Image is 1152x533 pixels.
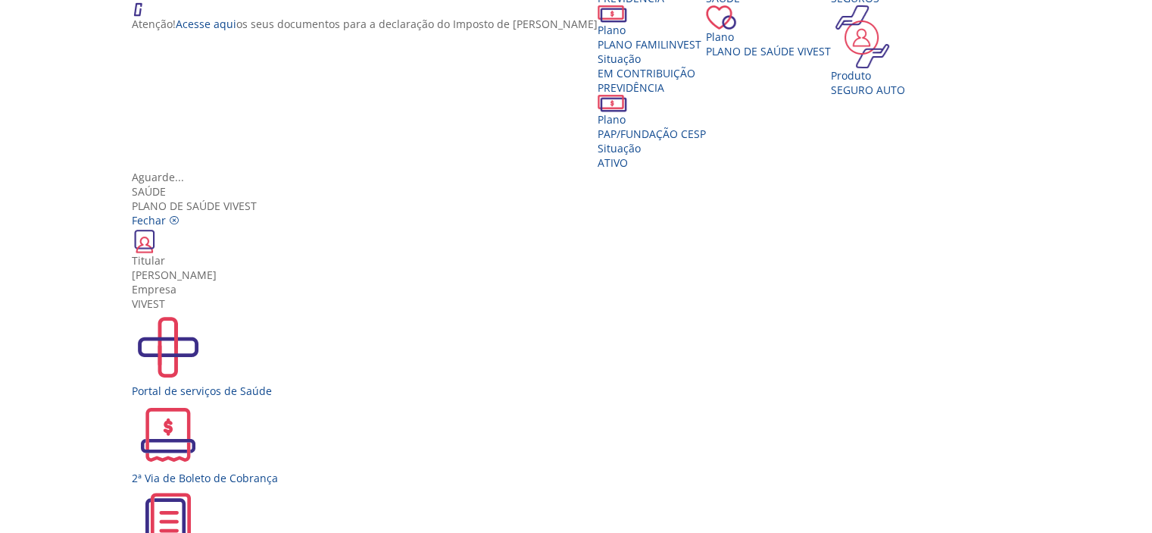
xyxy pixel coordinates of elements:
[598,80,706,170] a: Previdência PlanoPAP/FUNDAÇÃO CESP SituaçãoAtivo
[598,5,627,23] img: ico_dinheiro.png
[598,23,706,37] div: Plano
[132,253,1032,268] div: Titular
[132,227,158,253] img: ico_carteirinha.png
[598,37,701,52] span: PLANO FAMILINVEST
[706,5,736,30] img: ico_coracao.png
[132,296,1032,311] div: VIVEST
[706,44,831,58] span: Plano de Saúde VIVEST
[598,80,706,95] div: Previdência
[132,471,1032,485] div: 2ª Via de Boleto de Cobrança
[132,398,1032,485] a: 2ª Via de Boleto de Cobrança
[598,95,627,112] img: ico_dinheiro.png
[132,184,1032,199] div: Saúde
[176,17,236,31] a: Acesse aqui
[132,268,1032,282] div: [PERSON_NAME]
[132,398,204,471] img: 2ViaCobranca.svg
[132,17,598,31] p: Atenção! os seus documentos para a declaração do Imposto de [PERSON_NAME]
[598,141,706,155] div: Situação
[598,155,628,170] span: Ativo
[831,5,894,68] img: ico_seguros.png
[598,52,706,66] div: Situação
[132,282,1032,296] div: Empresa
[598,127,706,141] span: PAP/FUNDAÇÃO CESP
[132,213,166,227] span: Fechar
[706,30,831,44] div: Plano
[831,68,905,83] div: Produto
[132,184,1032,213] div: Plano de Saúde VIVEST
[132,311,1032,398] a: Portal de serviços de Saúde
[831,83,905,97] div: SEGURO AUTO
[598,66,695,80] span: EM CONTRIBUIÇÃO
[132,213,180,227] a: Fechar
[132,170,1032,184] div: Aguarde...
[132,384,1032,398] div: Portal de serviços de Saúde
[132,311,204,384] img: PortalSaude.svg
[598,112,706,127] div: Plano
